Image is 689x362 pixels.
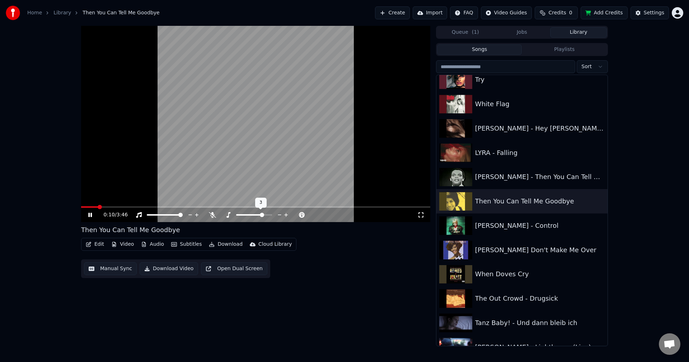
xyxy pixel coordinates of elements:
button: Subtitles [168,239,205,249]
div: When Doves Cry [475,269,605,279]
a: Library [53,9,71,17]
div: 3 [255,198,267,208]
span: Sort [581,63,592,70]
button: Video [108,239,137,249]
div: The Out Crowd - Drugsick [475,293,605,304]
div: [PERSON_NAME] Don't Make Me Over [475,245,605,255]
div: LYRA - Falling [475,148,605,158]
span: Credits [548,9,566,17]
div: Settings [644,9,664,17]
button: Add Credits [581,6,628,19]
div: Cloud Library [258,241,292,248]
button: Import [413,6,447,19]
button: Download [206,239,245,249]
img: youka [6,6,20,20]
span: ( 1 ) [472,29,479,36]
button: Songs [437,44,522,55]
div: / [104,211,121,218]
span: 0 [569,9,572,17]
button: Manual Sync [84,262,137,275]
div: [PERSON_NAME] - Hey [PERSON_NAME] (Official Audio) [475,123,605,133]
button: Playlists [522,44,607,55]
div: Try [475,75,605,85]
a: Home [27,9,42,17]
div: Tanz Baby! - Und dann bleib ich [475,318,605,328]
button: Library [550,27,607,38]
div: [PERSON_NAME] - Lighthouse (Live) [475,342,605,352]
button: FAQ [450,6,478,19]
button: Settings [631,6,669,19]
div: Then You Can Tell Me Goodbye [81,225,180,235]
button: Credits0 [535,6,578,19]
button: Open Dual Screen [201,262,267,275]
span: 0:10 [104,211,115,218]
button: Jobs [494,27,550,38]
button: Download Video [140,262,198,275]
div: Open de chat [659,333,680,355]
div: Then You Can Tell Me Goodbye [475,196,605,206]
span: 3:46 [117,211,128,218]
div: White Flag [475,99,605,109]
div: [PERSON_NAME] - Control [475,221,605,231]
div: [PERSON_NAME] - Then You Can Tell Me Goodbye 1964 [475,172,605,182]
button: Queue [437,27,494,38]
nav: breadcrumb [27,9,160,17]
button: Audio [138,239,167,249]
button: Edit [83,239,107,249]
button: Create [375,6,410,19]
span: Then You Can Tell Me Goodbye [83,9,159,17]
button: Video Guides [481,6,532,19]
